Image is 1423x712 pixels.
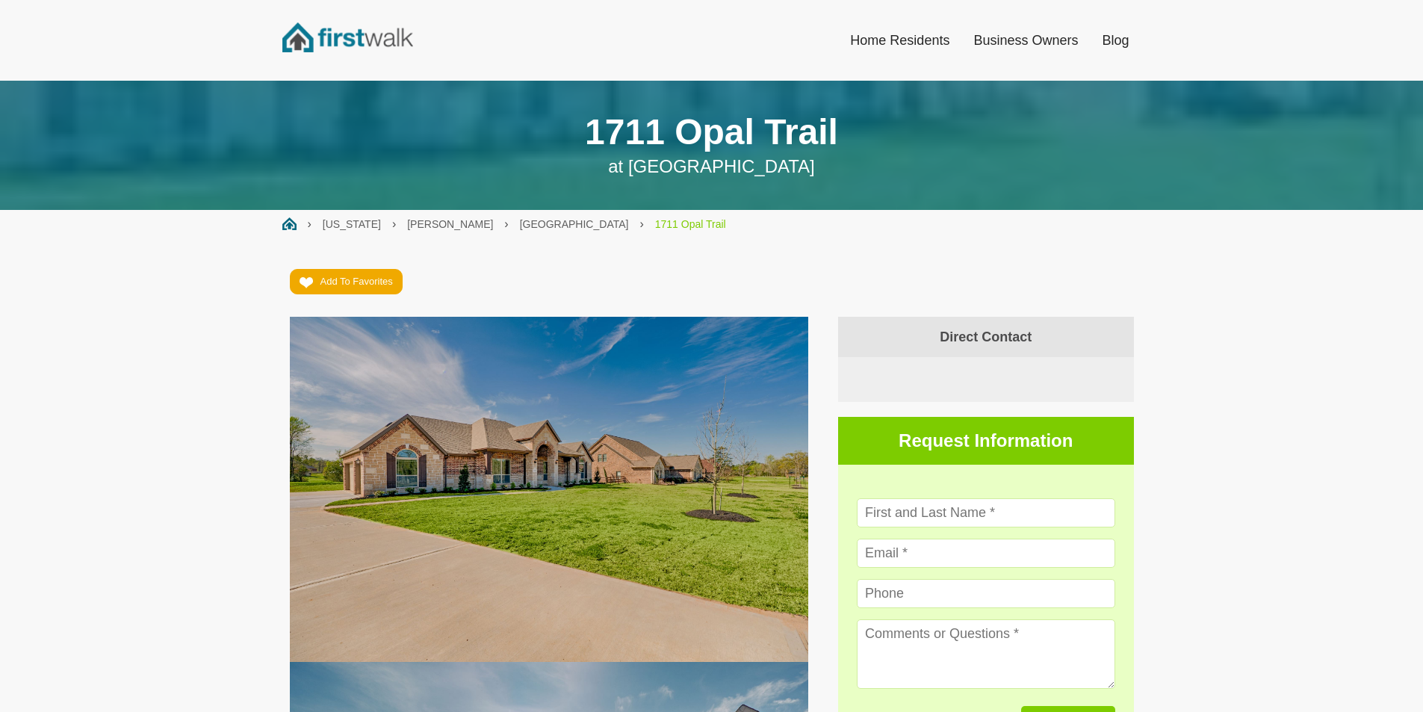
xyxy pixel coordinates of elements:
[838,317,1134,357] h4: Direct Contact
[282,22,413,52] img: FirstWalk
[407,218,493,230] a: [PERSON_NAME]
[857,498,1115,527] input: First and Last Name *
[323,218,381,230] a: [US_STATE]
[838,417,1134,465] h3: Request Information
[282,111,1141,154] h1: 1711 Opal Trail
[961,24,1090,57] a: Business Owners
[1090,24,1141,57] a: Blog
[655,218,726,230] a: 1711 Opal Trail
[520,218,629,230] a: [GEOGRAPHIC_DATA]
[857,579,1115,608] input: Phone
[857,539,1115,568] input: Email *
[290,269,403,294] a: Add To Favorites
[320,276,393,287] span: Add To Favorites
[838,24,961,57] a: Home Residents
[608,156,815,176] span: at [GEOGRAPHIC_DATA]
